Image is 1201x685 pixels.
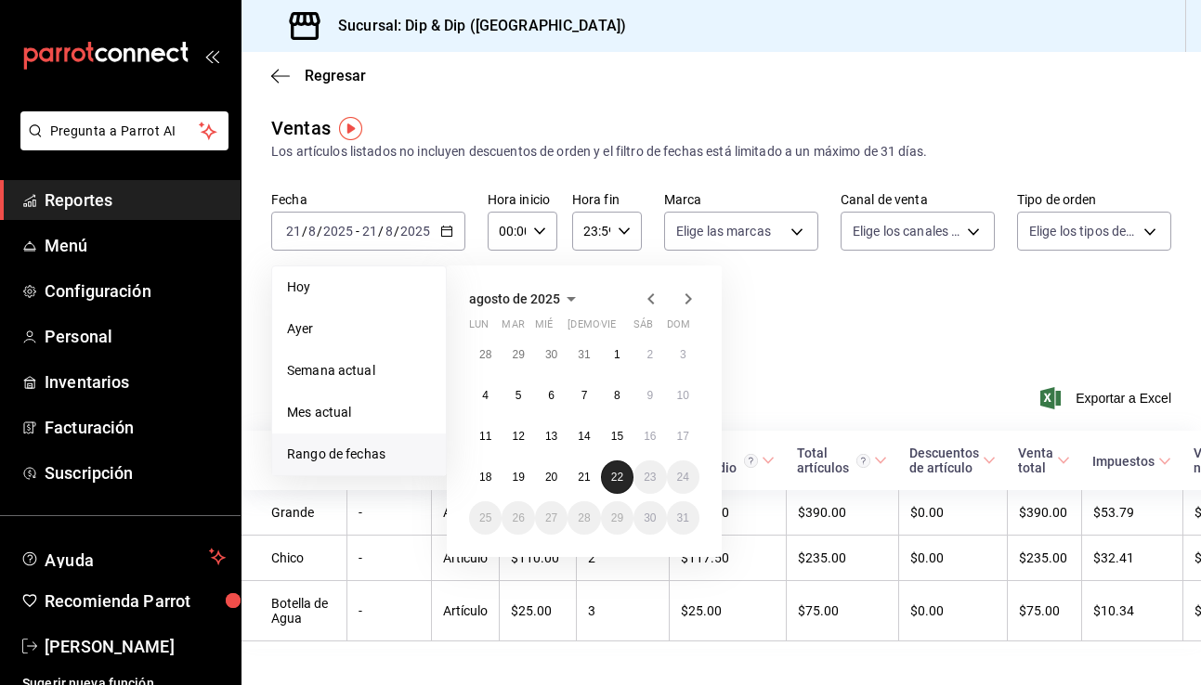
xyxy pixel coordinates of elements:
[287,319,431,339] span: Ayer
[644,430,656,443] abbr: 16 de agosto de 2025
[361,224,378,239] input: --
[853,222,960,240] span: Elige los canales de venta
[669,536,786,581] td: $117.50
[50,122,200,141] span: Pregunta a Parrot AI
[578,430,590,443] abbr: 14 de agosto de 2025
[576,536,669,581] td: 2
[242,490,346,536] td: Grande
[45,187,226,213] span: Reportes
[545,511,557,524] abbr: 27 de agosto de 2025
[242,581,346,641] td: Botella de Agua
[535,338,568,371] button: 30 de julio de 2025
[646,389,653,402] abbr: 9 de agosto de 2025
[611,471,623,484] abbr: 22 de agosto de 2025
[545,430,557,443] abbr: 13 de agosto de 2025
[535,501,568,535] button: 27 de agosto de 2025
[271,142,1171,162] div: Los artículos listados no incluyen descuentos de orden y el filtro de fechas está limitado a un m...
[568,318,677,338] abbr: jueves
[385,224,394,239] input: --
[204,48,219,63] button: open_drawer_menu
[535,420,568,453] button: 13 de agosto de 2025
[1007,581,1081,641] td: $75.00
[502,318,524,338] abbr: martes
[841,193,995,206] label: Canal de venta
[323,15,626,37] h3: Sucursal: Dip & Dip ([GEOGRAPHIC_DATA])
[646,348,653,361] abbr: 2 de agosto de 2025
[378,224,384,239] span: /
[535,460,568,494] button: 20 de agosto de 2025
[488,193,557,206] label: Hora inicio
[667,501,699,535] button: 31 de agosto de 2025
[1081,490,1182,536] td: $53.79
[677,511,689,524] abbr: 31 de agosto de 2025
[271,114,331,142] div: Ventas
[512,348,524,361] abbr: 29 de julio de 2025
[1007,536,1081,581] td: $235.00
[45,369,226,394] span: Inventarios
[669,581,786,641] td: $25.00
[516,389,522,402] abbr: 5 de agosto de 2025
[346,581,431,641] td: -
[578,511,590,524] abbr: 28 de agosto de 2025
[856,454,870,468] svg: El total artículos considera cambios de precios en los artículos así como costos adicionales por ...
[633,420,666,453] button: 16 de agosto de 2025
[45,546,202,568] span: Ayuda
[512,511,524,524] abbr: 26 de agosto de 2025
[667,420,699,453] button: 17 de agosto de 2025
[1092,454,1155,469] div: Impuestos
[512,430,524,443] abbr: 12 de agosto de 2025
[469,420,502,453] button: 11 de agosto de 2025
[1044,387,1171,409] span: Exportar a Excel
[502,501,534,535] button: 26 de agosto de 2025
[287,278,431,297] span: Hoy
[909,446,996,475] span: Descuentos de artículo
[644,471,656,484] abbr: 23 de agosto de 2025
[601,379,633,412] button: 8 de agosto de 2025
[568,379,600,412] button: 7 de agosto de 2025
[667,318,690,338] abbr: domingo
[545,348,557,361] abbr: 30 de julio de 2025
[677,471,689,484] abbr: 24 de agosto de 2025
[568,460,600,494] button: 21 de agosto de 2025
[644,511,656,524] abbr: 30 de agosto de 2025
[469,379,502,412] button: 4 de agosto de 2025
[614,348,620,361] abbr: 1 de agosto de 2025
[633,338,666,371] button: 2 de agosto de 2025
[356,224,359,239] span: -
[667,460,699,494] button: 24 de agosto de 2025
[399,224,431,239] input: ----
[469,318,489,338] abbr: lunes
[499,536,576,581] td: $110.00
[535,379,568,412] button: 6 de agosto de 2025
[898,536,1007,581] td: $0.00
[898,490,1007,536] td: $0.00
[13,135,228,154] a: Pregunta a Parrot AI
[502,338,534,371] button: 29 de julio de 2025
[271,67,366,84] button: Regresar
[339,117,362,140] button: Tooltip marker
[611,430,623,443] abbr: 15 de agosto de 2025
[1092,454,1171,469] span: Impuestos
[909,446,979,475] div: Descuentos de artículo
[614,389,620,402] abbr: 8 de agosto de 2025
[499,581,576,641] td: $25.00
[601,318,616,338] abbr: viernes
[535,318,553,338] abbr: miércoles
[581,389,588,402] abbr: 7 de agosto de 2025
[271,193,465,206] label: Fecha
[1007,490,1081,536] td: $390.00
[45,588,226,614] span: Recomienda Parrot
[1029,222,1137,240] span: Elige los tipos de orden
[601,338,633,371] button: 1 de agosto de 2025
[664,193,818,206] label: Marca
[1018,446,1053,475] div: Venta total
[680,348,686,361] abbr: 3 de agosto de 2025
[677,430,689,443] abbr: 17 de agosto de 2025
[479,430,491,443] abbr: 11 de agosto de 2025
[307,224,317,239] input: --
[633,318,653,338] abbr: sábado
[302,224,307,239] span: /
[786,490,898,536] td: $390.00
[568,501,600,535] button: 28 de agosto de 2025
[469,460,502,494] button: 18 de agosto de 2025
